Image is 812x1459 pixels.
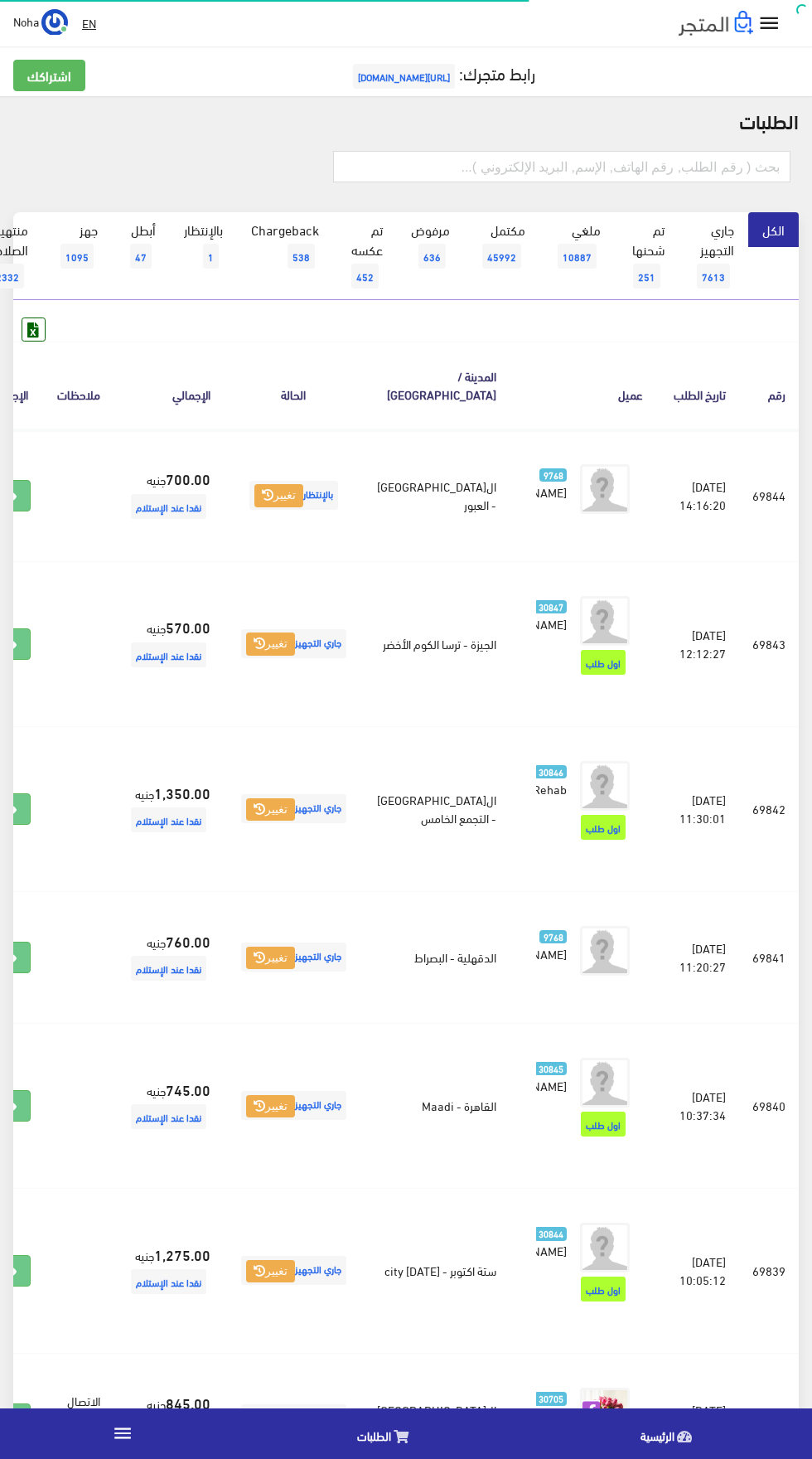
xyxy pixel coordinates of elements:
[656,561,739,726] td: [DATE] 12:12:27
[510,342,656,429] th: عميل
[333,151,790,182] input: بحث ( رقم الطلب, رقم الهاتف, الإسم, البريد اﻹلكتروني )...
[364,1188,510,1353] td: ستة اكتوبر - [DATE] city
[82,12,96,33] u: EN
[418,244,446,269] span: 636
[536,761,567,797] a: 30846 Rehab
[241,629,346,658] span: جاري التجهيز
[166,616,210,637] strong: 570.00
[13,8,68,35] a: ... Noha
[397,212,464,280] a: مرفوض636
[246,633,295,656] button: تغيير
[249,481,338,510] span: بالإنتظار
[114,342,224,429] th: اﻹجمالي
[364,342,510,429] th: المدينة / [GEOGRAPHIC_DATA]
[615,212,679,300] a: تم شحنها251
[536,1223,567,1259] a: 30844 [PERSON_NAME]
[246,1095,295,1118] button: تغيير
[697,264,730,288] span: 7613
[739,891,799,1023] td: 69841
[60,244,94,269] span: 1095
[536,1388,567,1424] a: 30705 [PERSON_NAME]
[254,484,303,507] button: تغيير
[529,1413,812,1455] a: الرئيسية
[580,1058,630,1108] img: avatar.png
[581,650,626,675] span: اول طلب
[245,1413,529,1455] a: الطلبات
[656,1023,739,1188] td: [DATE] 10:37:34
[357,1425,391,1446] span: الطلبات
[656,726,739,891] td: [DATE] 11:30:01
[224,342,364,429] th: الحالة
[114,429,224,562] td: جنيه
[170,212,237,280] a: بالإنتظار1
[580,926,630,976] img: avatar.png
[534,1392,567,1406] span: 30705
[241,1091,346,1120] span: جاري التجهيز
[166,1392,210,1413] strong: 845.00
[246,1260,295,1283] button: تغيير
[13,60,85,91] a: اشتراكك
[533,777,567,800] span: Rehab
[534,765,567,779] span: 30846
[640,1425,674,1446] span: الرئيسية
[679,11,753,36] img: .
[166,468,210,489] strong: 700.00
[739,429,799,562] td: 69844
[581,1277,626,1301] span: اول طلب
[75,8,103,38] a: EN
[539,930,567,944] span: 9768
[580,761,630,811] img: avatar.png
[333,212,397,300] a: تم عكسه452
[534,1227,567,1241] span: 30844
[44,342,114,429] th: ملاحظات
[41,9,68,36] img: ...
[633,264,660,288] span: 251
[241,1256,346,1285] span: جاري التجهيز
[131,1269,206,1294] span: نقدا عند الإستلام
[114,891,224,1023] td: جنيه
[656,1188,739,1353] td: [DATE] 10:05:12
[131,1104,206,1129] span: نقدا عند الإستلام
[131,956,206,981] span: نقدا عند الإستلام
[112,212,170,280] a: أبطل47
[166,930,210,952] strong: 760.00
[534,600,567,614] span: 30847
[131,642,206,667] span: نقدا عند الإستلام
[739,561,799,726] td: 69843
[130,244,152,269] span: 47
[679,212,748,300] a: جاري التجهيز7613
[539,212,615,280] a: ملغي10887
[13,109,799,131] h2: الطلبات
[42,212,112,280] a: جهز1095
[536,926,567,962] a: 9768 [PERSON_NAME]
[364,429,510,562] td: ال[GEOGRAPHIC_DATA] - العبور
[114,1023,224,1188] td: جنيه
[364,561,510,726] td: الجيزة - ترسا الكوم الأخضر
[154,1243,210,1265] strong: 1,275.00
[536,1058,567,1094] a: 30845 [PERSON_NAME]
[241,794,346,823] span: جاري التجهيز
[241,943,346,972] span: جاري التجهيز
[536,464,567,501] a: 9768 [PERSON_NAME]
[131,494,206,519] span: نقدا عند الإستلام
[656,342,739,429] th: تاريخ الطلب
[246,947,295,970] button: تغيير
[246,798,295,822] button: تغيير
[739,342,799,429] th: رقم
[464,212,539,280] a: مكتمل45992
[739,1188,799,1353] td: 69839
[114,1188,224,1353] td: جنيه
[241,1404,346,1433] span: جاري التجهيز
[131,807,206,832] span: نقدا عند الإستلام
[482,244,521,269] span: 45992
[580,464,630,514] img: avatar.png
[364,1023,510,1188] td: القاهرة - Maadi
[757,12,781,36] i: 
[581,815,626,840] span: اول طلب
[739,726,799,891] td: 69842
[364,891,510,1023] td: الدقهلية - البصراط
[288,244,315,269] span: 538
[349,57,535,88] a: رابط متجرك:[URL][DOMAIN_NAME]
[351,264,379,288] span: 452
[656,429,739,562] td: [DATE] 14:16:20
